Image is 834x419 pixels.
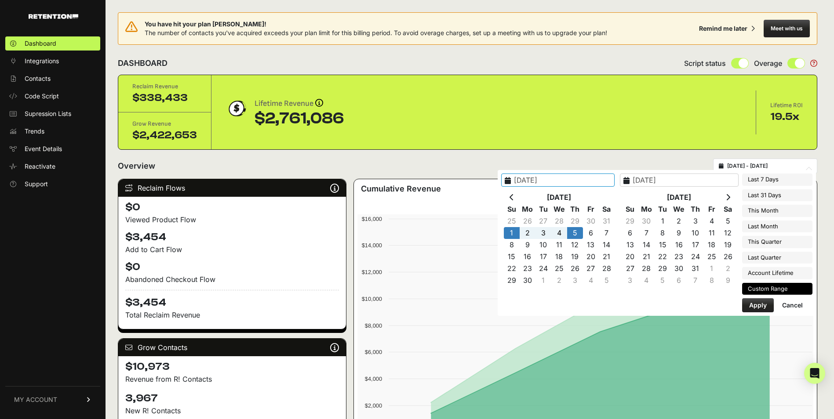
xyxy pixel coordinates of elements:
td: 6 [671,275,687,286]
h2: DASHBOARD [118,57,168,69]
td: 21 [599,251,615,263]
th: We [671,203,687,215]
text: $12,000 [361,269,382,275]
td: 24 [535,263,551,275]
text: $10,000 [361,296,382,302]
th: Tu [535,203,551,215]
td: 23 [671,251,687,263]
button: Meet with us [764,20,810,37]
th: [DATE] [520,191,599,203]
li: This Month [742,205,812,217]
li: Last 31 Days [742,189,812,202]
text: $2,000 [365,402,382,409]
th: Sa [599,203,615,215]
span: Script status [684,58,726,69]
div: Open Intercom Messenger [804,363,825,384]
div: $338,433 [132,91,197,105]
td: 13 [583,239,599,251]
span: Reactivate [25,162,55,171]
td: 22 [655,251,671,263]
td: 8 [655,227,671,239]
td: 4 [703,215,720,227]
td: 30 [638,215,655,227]
td: 5 [599,275,615,286]
div: Abandoned Checkout Flow [125,274,339,285]
td: 1 [703,263,720,275]
th: Su [504,203,520,215]
li: Account Lifetime [742,267,812,279]
a: Support [5,177,100,191]
text: $16,000 [361,216,382,222]
td: 1 [535,275,551,286]
p: Total Reclaim Revenue [125,310,339,320]
td: 27 [583,263,599,275]
h2: Overview [118,160,155,172]
li: Last 7 Days [742,173,812,186]
th: Mo [520,203,535,215]
h4: $10,973 [125,360,339,374]
td: 30 [671,263,687,275]
td: 5 [655,275,671,286]
td: 9 [671,227,687,239]
td: 5 [567,227,583,239]
a: Integrations [5,54,100,68]
td: 4 [638,275,655,286]
td: 18 [703,239,720,251]
text: $14,000 [361,242,382,249]
li: Last Quarter [742,252,812,264]
td: 15 [504,251,520,263]
th: Fr [583,203,599,215]
td: 29 [622,215,638,227]
a: Trends [5,124,100,138]
td: 29 [567,215,583,227]
td: 16 [671,239,687,251]
td: 26 [720,251,736,263]
th: We [551,203,567,215]
td: 5 [720,215,736,227]
td: 19 [567,251,583,263]
li: Custom Range [742,283,812,295]
text: $6,000 [365,349,382,355]
span: Event Details [25,144,62,153]
button: Apply [742,298,774,312]
div: Add to Cart Flow [125,244,339,255]
div: Reclaim Flows [118,179,346,197]
td: 16 [520,251,535,263]
span: Contacts [25,74,51,83]
td: 26 [567,263,583,275]
h4: 3,967 [125,391,339,405]
div: $2,422,653 [132,128,197,142]
td: 11 [703,227,720,239]
td: 3 [535,227,551,239]
td: 30 [583,215,599,227]
a: MY ACCOUNT [5,386,100,413]
text: $4,000 [365,376,382,382]
h4: $0 [125,200,339,214]
text: $8,000 [365,322,382,329]
td: 21 [638,251,655,263]
td: 27 [622,263,638,275]
td: 2 [720,263,736,275]
td: 3 [687,215,703,227]
td: 1 [655,215,671,227]
p: Revenue from R! Contacts [125,374,339,384]
img: dollar-coin-05c43ed7efb7bc0c12610022525b4bbbb207c7efeef5aecc26f025e68dcafac9.png [226,98,248,119]
li: Last Month [742,220,812,233]
td: 11 [551,239,567,251]
td: 4 [551,227,567,239]
th: Mo [638,203,655,215]
span: The number of contacts you've acquired exceeds your plan limit for this billing period. To avoid ... [145,29,607,36]
span: Dashboard [25,39,56,48]
span: Trends [25,127,44,136]
div: $2,761,086 [255,110,344,127]
th: Tu [655,203,671,215]
div: Grow Contacts [118,339,346,356]
td: 8 [703,275,720,286]
td: 15 [655,239,671,251]
td: 12 [720,227,736,239]
td: 30 [520,275,535,286]
td: 22 [504,263,520,275]
td: 7 [638,227,655,239]
td: 9 [720,275,736,286]
div: Grow Revenue [132,119,197,128]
